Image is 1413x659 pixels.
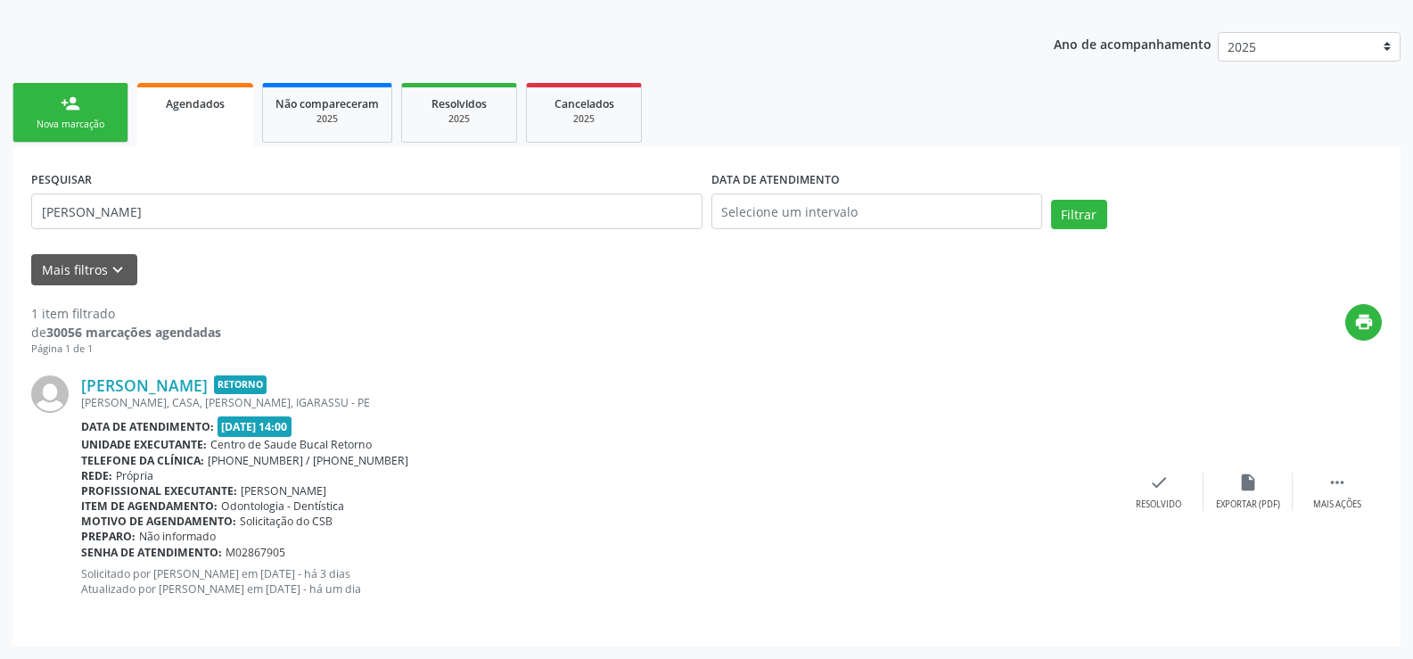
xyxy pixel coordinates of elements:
[1354,312,1374,332] i: print
[1345,304,1382,341] button: print
[81,468,112,483] b: Rede:
[81,498,218,514] b: Item de agendamento:
[221,498,344,514] span: Odontologia - Dentística
[1149,473,1169,492] i: check
[108,260,127,280] i: keyboard_arrow_down
[31,304,221,323] div: 1 item filtrado
[226,545,285,560] span: M02867905
[31,254,137,285] button: Mais filtroskeyboard_arrow_down
[81,419,214,434] b: Data de atendimento:
[81,566,1114,597] p: Solicitado por [PERSON_NAME] em [DATE] - há 3 dias Atualizado por [PERSON_NAME] em [DATE] - há um...
[1136,498,1181,511] div: Resolvido
[31,342,221,357] div: Página 1 de 1
[214,375,267,394] span: Retorno
[1054,32,1212,54] p: Ano de acompanhamento
[31,166,92,194] label: PESQUISAR
[539,112,628,126] div: 2025
[555,96,614,111] span: Cancelados
[116,468,153,483] span: Própria
[31,194,702,229] input: Nome, código do beneficiário ou CPF
[166,96,225,111] span: Agendados
[431,96,487,111] span: Resolvidos
[241,483,326,498] span: [PERSON_NAME]
[46,324,221,341] strong: 30056 marcações agendadas
[208,453,408,468] span: [PHONE_NUMBER] / [PHONE_NUMBER]
[1238,473,1258,492] i: insert_drive_file
[81,375,208,395] a: [PERSON_NAME]
[81,483,237,498] b: Profissional executante:
[1051,200,1107,230] button: Filtrar
[711,166,840,194] label: DATA DE ATENDIMENTO
[1327,473,1347,492] i: 
[81,529,136,544] b: Preparo:
[1216,498,1280,511] div: Exportar (PDF)
[240,514,333,529] span: Solicitação do CSB
[81,545,222,560] b: Senha de atendimento:
[415,112,504,126] div: 2025
[61,94,80,113] div: person_add
[275,96,379,111] span: Não compareceram
[711,194,1042,229] input: Selecione um intervalo
[81,437,207,452] b: Unidade executante:
[81,453,204,468] b: Telefone da clínica:
[81,395,1114,410] div: [PERSON_NAME], CASA, [PERSON_NAME], IGARASSU - PE
[31,323,221,342] div: de
[218,416,292,437] span: [DATE] 14:00
[210,437,372,452] span: Centro de Saude Bucal Retorno
[26,118,115,131] div: Nova marcação
[1313,498,1361,511] div: Mais ações
[275,112,379,126] div: 2025
[81,514,236,529] b: Motivo de agendamento:
[31,375,69,413] img: img
[139,529,216,544] span: Não informado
